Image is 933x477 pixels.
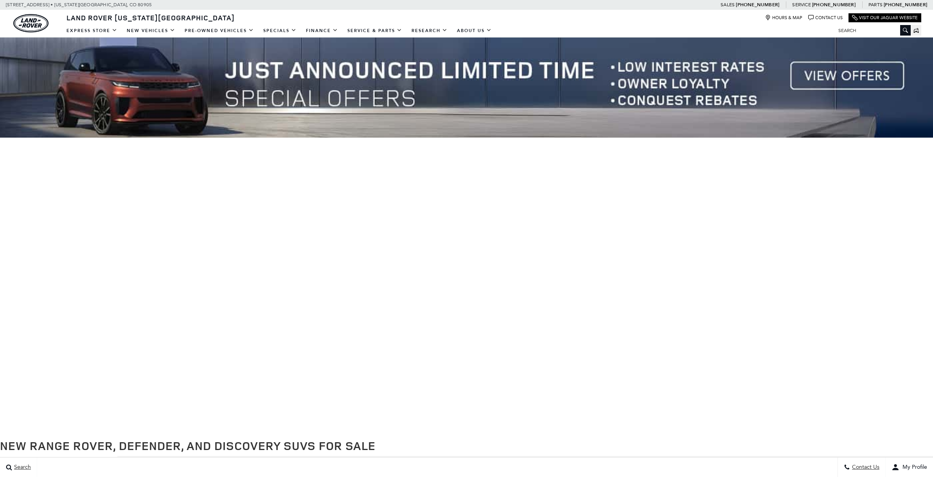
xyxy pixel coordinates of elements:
span: Contact Us [850,464,879,471]
a: Research [407,24,452,38]
a: Contact Us [808,15,843,21]
a: [PHONE_NUMBER] [884,2,927,8]
button: user-profile-menu [886,457,933,477]
a: Service & Parts [343,24,407,38]
a: Visit Our Jaguar Website [852,15,918,21]
a: About Us [452,24,496,38]
span: Parts [868,2,883,7]
a: land-rover [13,14,49,32]
a: Specials [259,24,301,38]
span: Search [12,464,31,471]
span: Sales [721,2,735,7]
img: Land Rover [13,14,49,32]
span: Service [792,2,811,7]
a: Pre-Owned Vehicles [180,24,259,38]
a: [PHONE_NUMBER] [812,2,856,8]
a: New Vehicles [122,24,180,38]
a: Finance [301,24,343,38]
a: [PHONE_NUMBER] [736,2,779,8]
a: [STREET_ADDRESS] • [US_STATE][GEOGRAPHIC_DATA], CO 80905 [6,2,152,7]
a: Land Rover [US_STATE][GEOGRAPHIC_DATA] [62,13,239,22]
span: Land Rover [US_STATE][GEOGRAPHIC_DATA] [67,13,235,22]
span: My Profile [899,464,927,471]
input: Search [832,26,911,35]
a: EXPRESS STORE [62,24,122,38]
a: Hours & Map [765,15,802,21]
nav: Main Navigation [62,24,496,38]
